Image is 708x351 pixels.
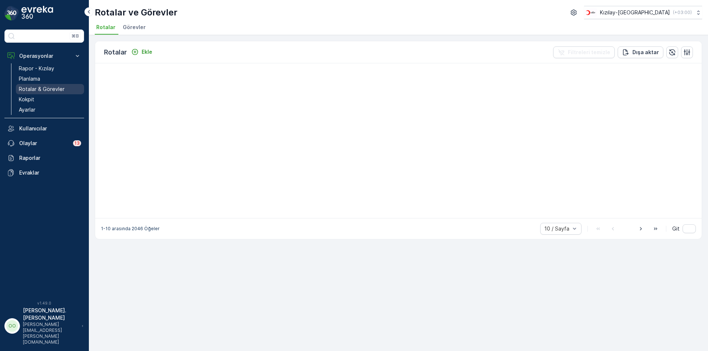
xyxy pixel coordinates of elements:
[16,94,84,105] a: Kokpit
[23,307,78,322] p: [PERSON_NAME].[PERSON_NAME]
[16,105,84,115] a: Ayarlar
[142,48,152,56] p: Ekle
[96,24,115,31] span: Rotalar
[19,75,40,83] p: Planlama
[4,136,84,151] a: Olaylar13
[19,154,81,162] p: Raporlar
[672,225,680,232] span: Git
[16,63,84,74] a: Rapor - Kızılay
[4,49,84,63] button: Operasyonlar
[19,96,34,103] p: Kokpit
[4,6,19,21] img: logo
[21,6,53,21] img: logo_dark-DEwI_e13.png
[6,320,18,332] div: OO
[673,10,692,15] p: ( +03:00 )
[19,85,65,93] p: Rotalar & Görevler
[4,151,84,165] a: Raporlar
[128,48,155,56] button: Ekle
[4,121,84,136] a: Kullanıcılar
[568,49,610,56] p: Filtreleri temizle
[72,33,79,39] p: ⌘B
[584,8,597,17] img: k%C4%B1z%C4%B1lay.png
[123,24,146,31] span: Görevler
[632,49,659,56] p: Dışa aktar
[4,165,84,180] a: Evraklar
[584,6,702,19] button: Kızılay-[GEOGRAPHIC_DATA](+03:00)
[16,74,84,84] a: Planlama
[19,140,69,147] p: Olaylar
[19,52,69,60] p: Operasyonlar
[19,65,54,72] p: Rapor - Kızılay
[19,106,35,113] p: Ayarlar
[4,301,84,305] span: v 1.49.0
[553,46,615,58] button: Filtreleri temizle
[95,7,177,18] p: Rotalar ve Görevler
[600,9,670,16] p: Kızılay-[GEOGRAPHIC_DATA]
[19,125,81,132] p: Kullanıcılar
[4,307,84,345] button: OO[PERSON_NAME].[PERSON_NAME][PERSON_NAME][EMAIL_ADDRESS][PERSON_NAME][DOMAIN_NAME]
[23,322,78,345] p: [PERSON_NAME][EMAIL_ADDRESS][PERSON_NAME][DOMAIN_NAME]
[101,226,160,232] p: 1-10 arasında 2046 Öğeler
[618,46,663,58] button: Dışa aktar
[16,84,84,94] a: Rotalar & Görevler
[104,47,127,57] p: Rotalar
[74,140,80,146] p: 13
[19,169,81,176] p: Evraklar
